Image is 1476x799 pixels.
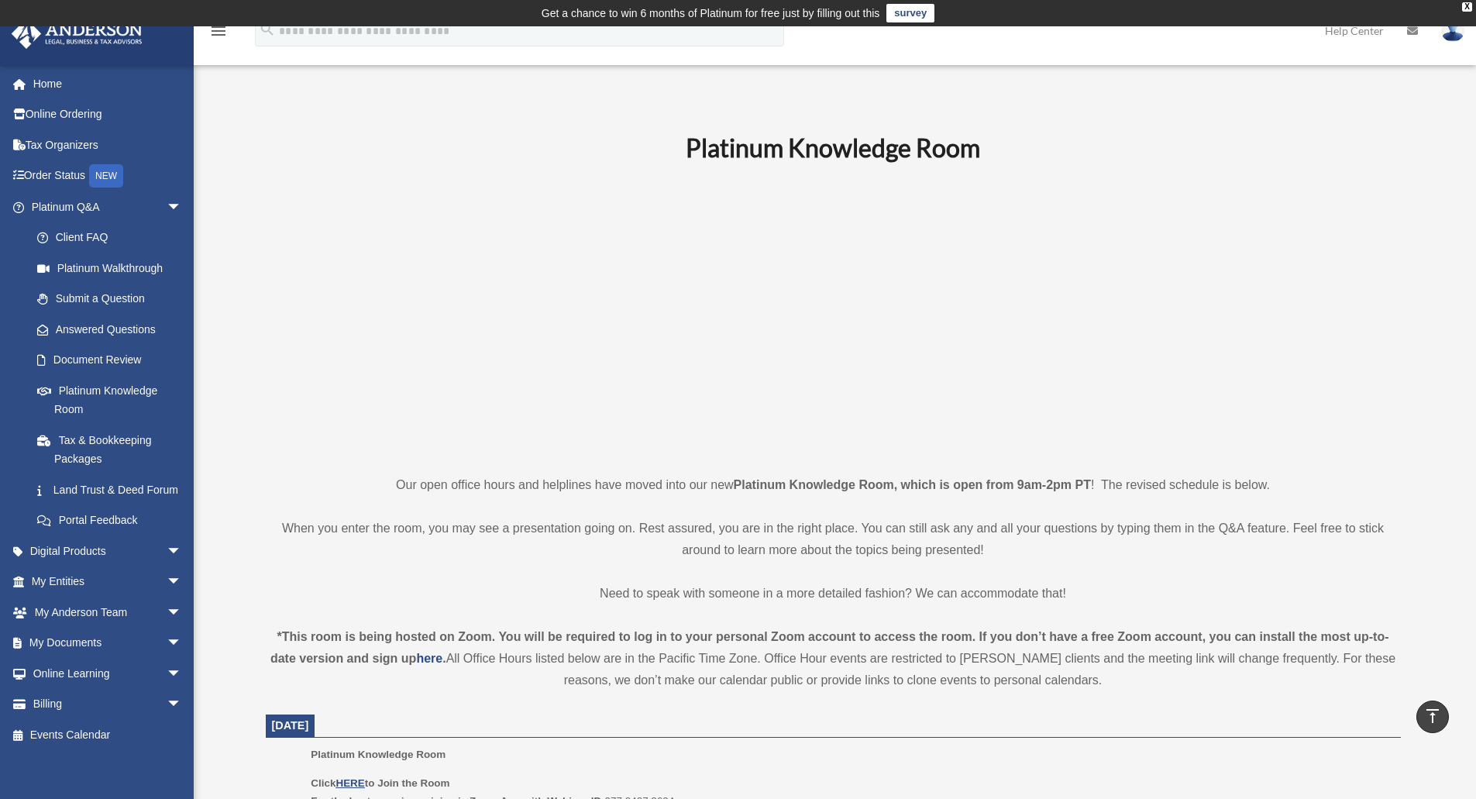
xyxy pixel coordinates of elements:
[734,478,1091,491] strong: Platinum Knowledge Room, which is open from 9am-2pm PT
[311,777,449,789] b: Click to Join the Room
[11,567,205,598] a: My Entitiesarrow_drop_down
[22,425,205,474] a: Tax & Bookkeeping Packages
[266,583,1401,604] p: Need to speak with someone in a more detailed fashion? We can accommodate that!
[886,4,934,22] a: survey
[11,68,205,99] a: Home
[1423,707,1442,725] i: vertical_align_top
[542,4,880,22] div: Get a chance to win 6 months of Platinum for free just by filling out this
[11,129,205,160] a: Tax Organizers
[11,658,205,689] a: Online Learningarrow_drop_down
[11,689,205,720] a: Billingarrow_drop_down
[11,597,205,628] a: My Anderson Teamarrow_drop_down
[209,27,228,40] a: menu
[167,536,198,567] span: arrow_drop_down
[266,626,1401,691] div: All Office Hours listed below are in the Pacific Time Zone. Office Hour events are restricted to ...
[11,191,205,222] a: Platinum Q&Aarrow_drop_down
[167,597,198,629] span: arrow_drop_down
[89,164,123,188] div: NEW
[11,628,205,659] a: My Documentsarrow_drop_down
[270,630,1389,665] strong: *This room is being hosted on Zoom. You will be required to log in to your personal Zoom account ...
[272,719,309,732] span: [DATE]
[335,777,364,789] a: HERE
[11,160,205,192] a: Order StatusNEW
[22,284,205,315] a: Submit a Question
[22,222,205,253] a: Client FAQ
[311,749,446,760] span: Platinum Knowledge Room
[22,253,205,284] a: Platinum Walkthrough
[416,652,442,665] a: here
[11,99,205,130] a: Online Ordering
[11,536,205,567] a: Digital Productsarrow_drop_down
[22,314,205,345] a: Answered Questions
[167,658,198,690] span: arrow_drop_down
[22,474,205,505] a: Land Trust & Deed Forum
[1416,701,1449,733] a: vertical_align_top
[167,689,198,721] span: arrow_drop_down
[11,719,205,750] a: Events Calendar
[167,191,198,223] span: arrow_drop_down
[266,474,1401,496] p: Our open office hours and helplines have moved into our new ! The revised schedule is below.
[1441,19,1464,42] img: User Pic
[22,375,198,425] a: Platinum Knowledge Room
[167,567,198,598] span: arrow_drop_down
[209,22,228,40] i: menu
[1462,2,1472,12] div: close
[167,628,198,660] span: arrow_drop_down
[259,21,276,38] i: search
[266,518,1401,561] p: When you enter the room, you may see a presentation going on. Rest assured, you are in the right ...
[686,133,980,163] b: Platinum Knowledge Room
[442,652,446,665] strong: .
[22,505,205,536] a: Portal Feedback
[22,345,205,376] a: Document Review
[7,19,147,49] img: Anderson Advisors Platinum Portal
[600,184,1065,446] iframe: 231110_Toby_KnowledgeRoom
